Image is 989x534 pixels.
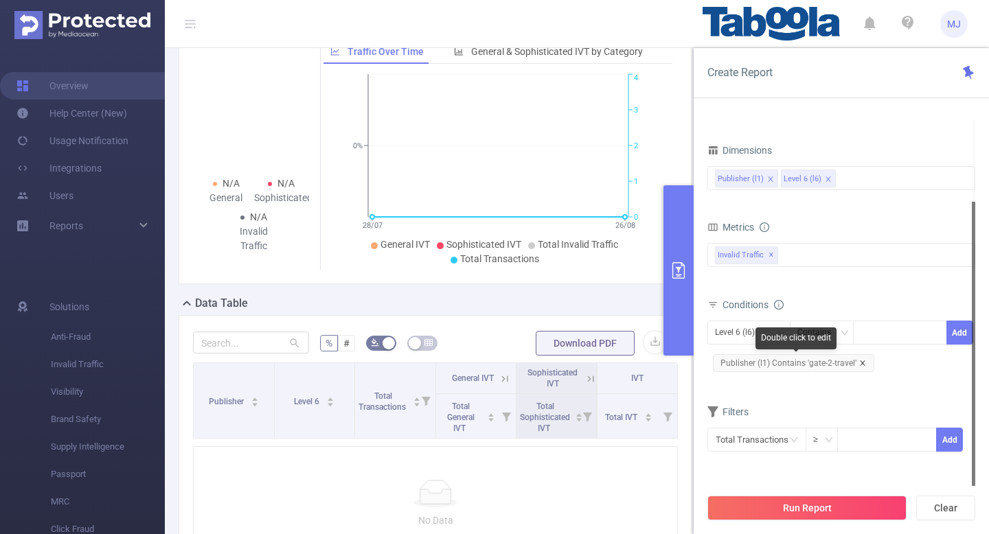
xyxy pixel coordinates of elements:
[841,329,849,338] i: icon: down
[946,321,973,345] button: Add
[294,397,321,406] span: Level 6
[353,141,363,150] tspan: 0%
[16,127,128,154] a: Usage Notification
[575,416,582,420] i: icon: caret-down
[707,496,907,520] button: Run Report
[784,170,821,188] div: Level 6 (l6)
[454,47,464,56] i: icon: bar-chart
[715,246,778,264] span: Invalid Traffic
[615,221,635,230] tspan: 26/08
[715,170,778,187] li: Publisher (l1)
[49,220,83,231] span: Reports
[193,332,309,353] input: Search...
[723,299,784,310] span: Conditions
[205,513,666,528] p: No Data
[767,176,774,184] i: icon: close
[707,222,754,233] span: Metrics
[51,406,165,433] span: Brand Safety
[707,145,772,156] span: Dimensions
[634,106,638,115] tspan: 3
[424,338,433,347] i: icon: table
[446,239,521,250] span: Sophisticated IVT
[251,395,259,404] div: Sort
[327,401,334,405] i: icon: caret-down
[755,327,837,349] div: Double click to edit
[634,177,638,186] tspan: 1
[634,141,638,150] tspan: 2
[326,395,334,404] div: Sort
[497,394,516,438] i: Filter menu
[774,300,784,310] i: icon: info-circle
[769,247,774,264] span: ✕
[825,436,833,445] i: icon: down
[715,321,764,344] div: Level 6 (l6)
[634,74,638,83] tspan: 4
[198,191,254,205] div: General
[413,401,420,405] i: icon: caret-down
[209,397,246,406] span: Publisher
[644,411,652,415] i: icon: caret-up
[51,323,165,351] span: Anti-Fraud
[634,213,638,222] tspan: 0
[226,224,282,253] div: Invalid Traffic
[380,239,430,250] span: General IVT
[49,212,83,240] a: Reports
[327,395,334,399] i: icon: caret-up
[51,488,165,515] span: MRC
[916,496,975,520] button: Clear
[447,402,475,433] span: Total General IVT
[348,46,424,57] span: Traffic Over Time
[487,411,495,419] div: Sort
[51,378,165,406] span: Visibility
[51,433,165,461] span: Supply Intelligence
[371,338,379,347] i: icon: bg-colors
[416,363,435,438] i: Filter menu
[254,191,310,205] div: Sophisticated
[713,354,874,372] span: Publisher (l1) Contains 'gate-2-travel'
[250,211,267,222] span: N/A
[575,411,582,415] i: icon: caret-up
[251,395,258,399] i: icon: caret-up
[49,293,89,321] span: Solutions
[488,411,495,415] i: icon: caret-up
[813,428,828,451] div: ≥
[359,391,408,412] span: Total Transactions
[538,239,618,250] span: Total Invalid Traffic
[575,411,583,419] div: Sort
[947,10,961,38] span: MJ
[16,182,73,209] a: Users
[797,321,841,344] div: Contains
[471,46,643,57] span: General & Sophisticated IVT by Category
[343,338,350,349] span: #
[326,338,332,349] span: %
[760,222,769,232] i: icon: info-circle
[825,176,832,184] i: icon: close
[707,406,749,417] span: Filters
[936,428,963,452] button: Add
[16,100,127,127] a: Help Center (New)
[51,461,165,488] span: Passport
[14,11,150,39] img: Protected Media
[520,402,570,433] span: Total Sophisticated IVT
[644,411,652,419] div: Sort
[658,394,677,438] i: Filter menu
[631,373,644,383] span: IVT
[707,66,773,79] span: Create Report
[452,373,494,383] span: General IVT
[413,395,421,404] div: Sort
[578,394,597,438] i: Filter menu
[536,331,635,356] button: Download PDF
[859,360,866,367] i: icon: close
[16,154,102,182] a: Integrations
[460,253,539,264] span: Total Transactions
[644,416,652,420] i: icon: caret-down
[413,395,420,399] i: icon: caret-up
[51,351,165,378] span: Invalid Traffic
[781,170,836,187] li: Level 6 (l6)
[223,178,240,189] span: N/A
[277,178,295,189] span: N/A
[718,170,764,188] div: Publisher (l1)
[330,47,340,56] i: icon: line-chart
[16,72,89,100] a: Overview
[362,221,382,230] tspan: 28/07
